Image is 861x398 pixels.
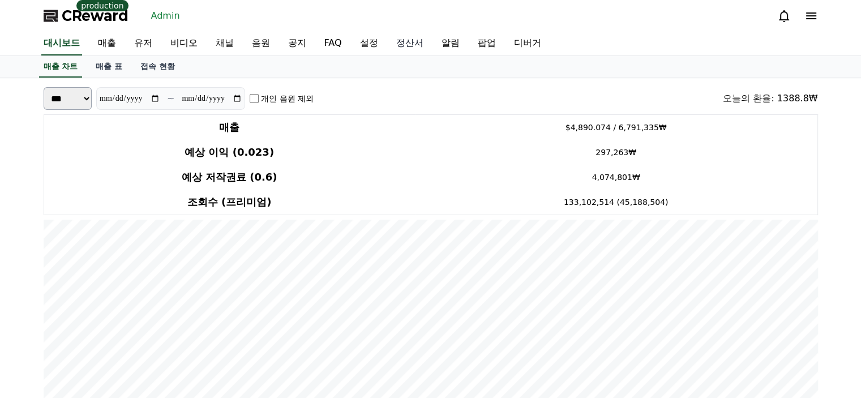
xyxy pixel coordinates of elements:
a: Admin [147,7,185,25]
a: 정산서 [387,32,432,55]
a: FAQ [315,32,351,55]
h4: 예상 저작권료 (0.6) [49,169,410,185]
a: Home [3,318,75,346]
a: 매출 차트 [39,56,83,78]
a: 매출 [89,32,125,55]
td: 133,102,514 (45,188,504) [415,190,817,215]
a: CReward [44,7,128,25]
h4: 조회수 (프리미엄) [49,194,410,210]
div: 오늘의 환율: 1388.8₩ [723,92,817,105]
a: 디버거 [505,32,550,55]
td: 4,074,801₩ [415,165,817,190]
a: Messages [75,318,146,346]
span: Home [29,335,49,344]
a: Settings [146,318,217,346]
a: 채널 [207,32,243,55]
a: 설정 [351,32,387,55]
a: 음원 [243,32,279,55]
span: CReward [62,7,128,25]
h4: 매출 [49,119,410,135]
a: 매출 표 [87,56,131,78]
span: Messages [94,335,127,344]
a: 유저 [125,32,161,55]
td: $4,890.074 / 6,791,335₩ [415,115,817,140]
td: 297,263₩ [415,140,817,165]
p: ~ [167,92,174,105]
label: 개인 음원 제외 [261,93,314,104]
a: 팝업 [469,32,505,55]
span: Settings [168,335,195,344]
a: 대시보드 [41,32,82,55]
a: 접속 현황 [131,56,184,78]
a: 알림 [432,32,469,55]
h4: 예상 이익 (0.023) [49,144,410,160]
a: 비디오 [161,32,207,55]
a: 공지 [279,32,315,55]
